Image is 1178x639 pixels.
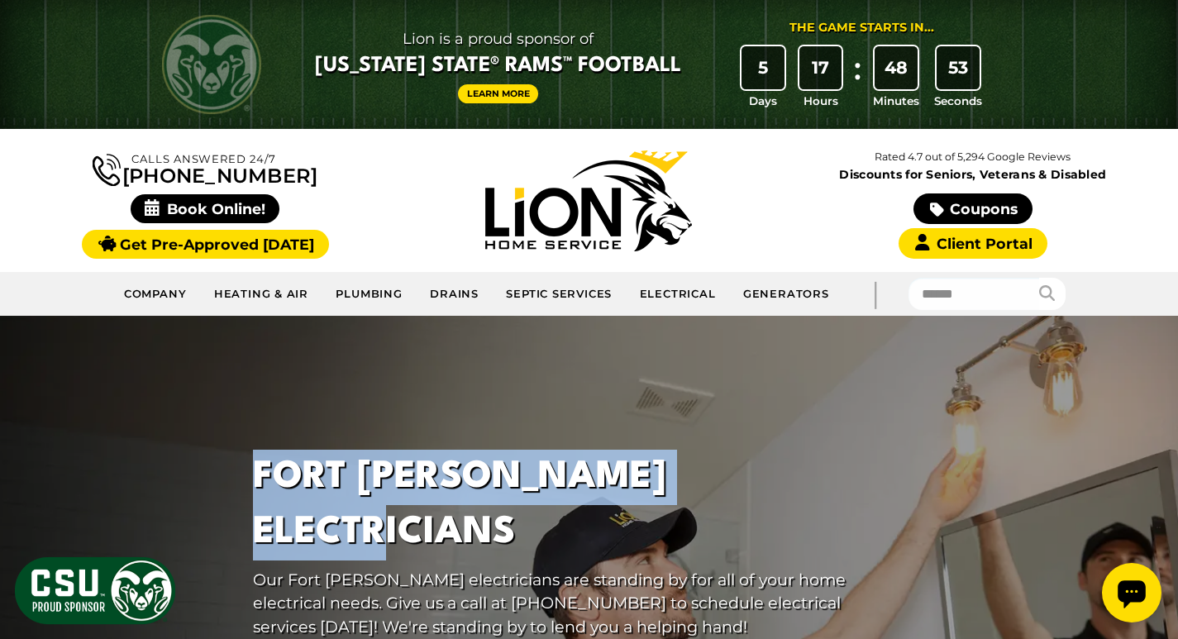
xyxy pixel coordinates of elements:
span: Minutes [873,93,919,109]
p: Our Fort [PERSON_NAME] electricians are standing by for all of your home electrical needs. Give u... [253,568,855,639]
span: Days [749,93,777,109]
a: Client Portal [899,228,1047,259]
a: Get Pre-Approved [DATE] [82,230,329,259]
a: Generators [730,278,842,311]
div: Open chat widget [7,7,66,66]
a: Drains [417,278,493,311]
div: The Game Starts in... [789,19,934,37]
span: Hours [804,93,838,109]
div: : [849,46,866,110]
a: Learn More [458,84,539,103]
a: Septic Services [493,278,626,311]
a: Plumbing [322,278,417,311]
a: [PHONE_NUMBER] [93,150,317,186]
div: 5 [742,46,785,89]
h1: Fort [PERSON_NAME] Electricians [253,450,855,560]
span: Book Online! [131,194,280,223]
span: Discounts for Seniors, Veterans & Disabled [785,169,1161,180]
img: CSU Rams logo [162,15,261,114]
p: Rated 4.7 out of 5,294 Google Reviews [781,148,1165,166]
span: Lion is a proud sponsor of [315,26,681,52]
div: | [842,272,909,316]
span: Seconds [934,93,982,109]
div: 48 [875,46,918,89]
a: Heating & Air [201,278,323,311]
div: 53 [937,46,980,89]
img: Lion Home Service [485,150,692,251]
img: CSU Sponsor Badge [12,555,178,627]
span: [US_STATE] State® Rams™ Football [315,52,681,80]
a: Coupons [913,193,1033,224]
a: Company [111,278,201,311]
a: Electrical [626,278,729,311]
div: 17 [799,46,842,89]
